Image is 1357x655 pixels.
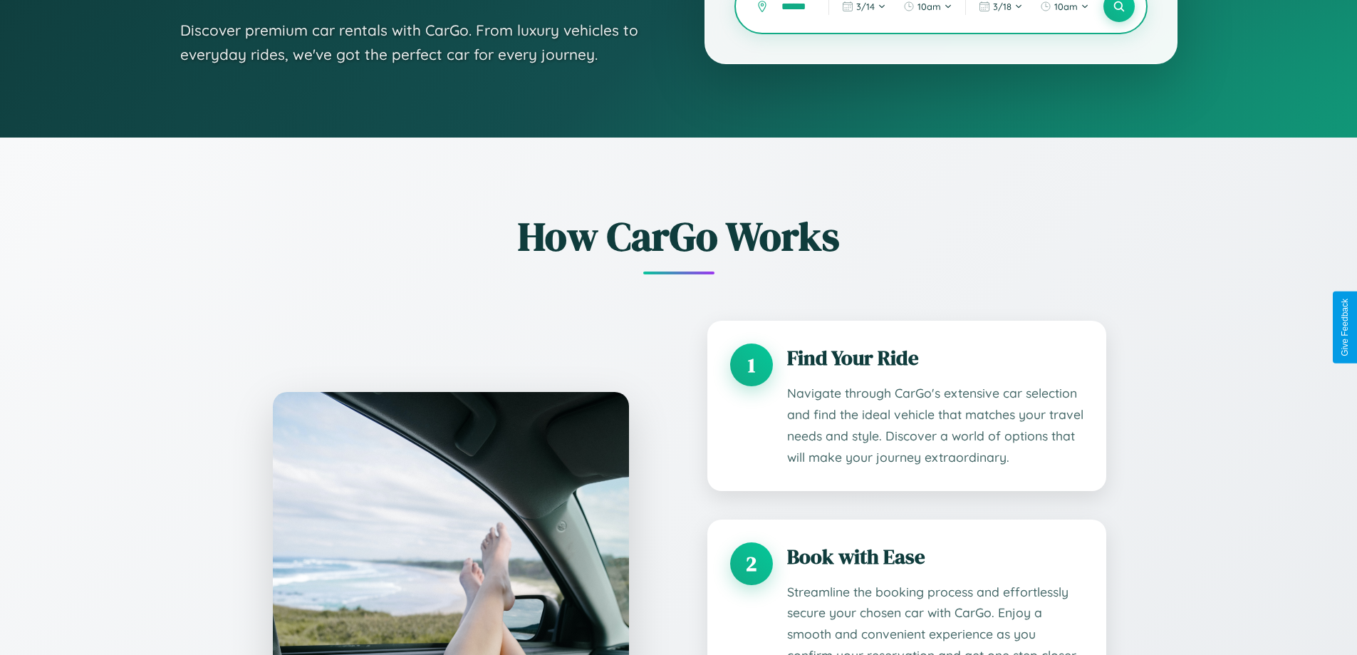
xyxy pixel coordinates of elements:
[730,344,773,386] div: 1
[917,1,941,12] span: 10am
[1054,1,1078,12] span: 10am
[787,344,1083,372] h3: Find Your Ride
[180,19,648,66] p: Discover premium car rentals with CarGo. From luxury vehicles to everyday rides, we've got the pe...
[251,209,1106,264] h2: How CarGo Works
[787,383,1083,468] p: Navigate through CarGo's extensive car selection and find the ideal vehicle that matches your tra...
[730,542,773,585] div: 2
[787,542,1083,571] h3: Book with Ease
[856,1,875,12] span: 3 / 14
[1340,299,1350,356] div: Give Feedback
[993,1,1012,12] span: 3 / 18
